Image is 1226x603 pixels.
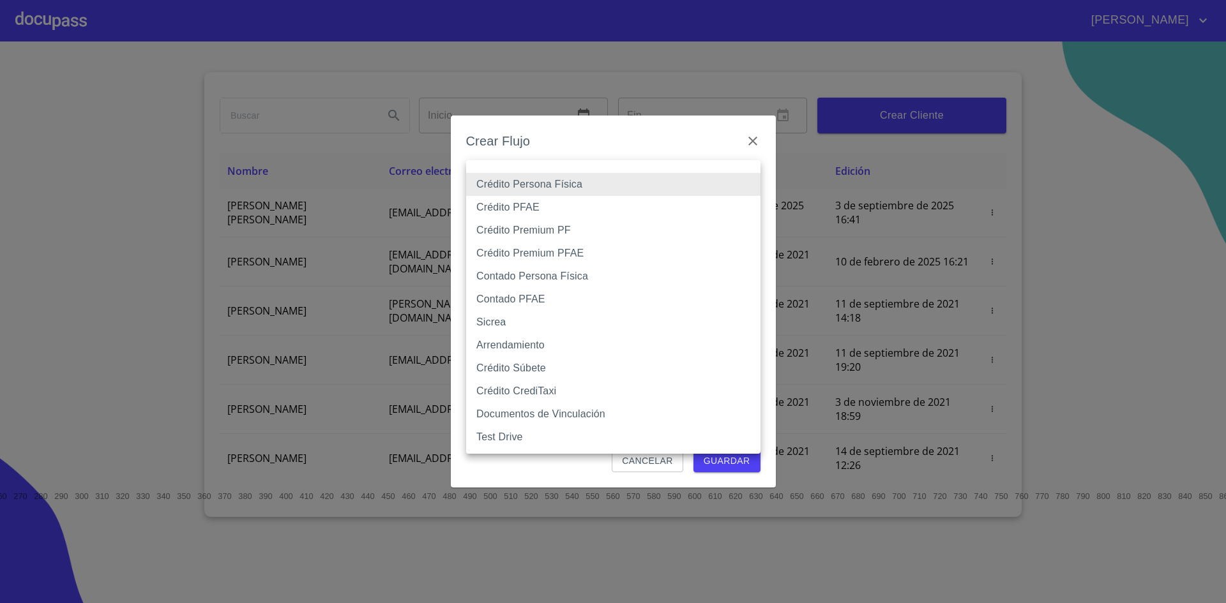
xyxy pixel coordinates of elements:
[466,288,761,311] li: Contado PFAE
[466,403,761,426] li: Documentos de Vinculación
[466,357,761,380] li: Crédito Súbete
[466,426,761,449] li: Test Drive
[466,311,761,334] li: Sicrea
[466,265,761,288] li: Contado Persona Física
[466,380,761,403] li: Crédito CrediTaxi
[466,219,761,242] li: Crédito Premium PF
[466,165,761,173] li: None
[466,334,761,357] li: Arrendamiento
[466,196,761,219] li: Crédito PFAE
[466,242,761,265] li: Crédito Premium PFAE
[466,173,761,196] li: Crédito Persona Física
